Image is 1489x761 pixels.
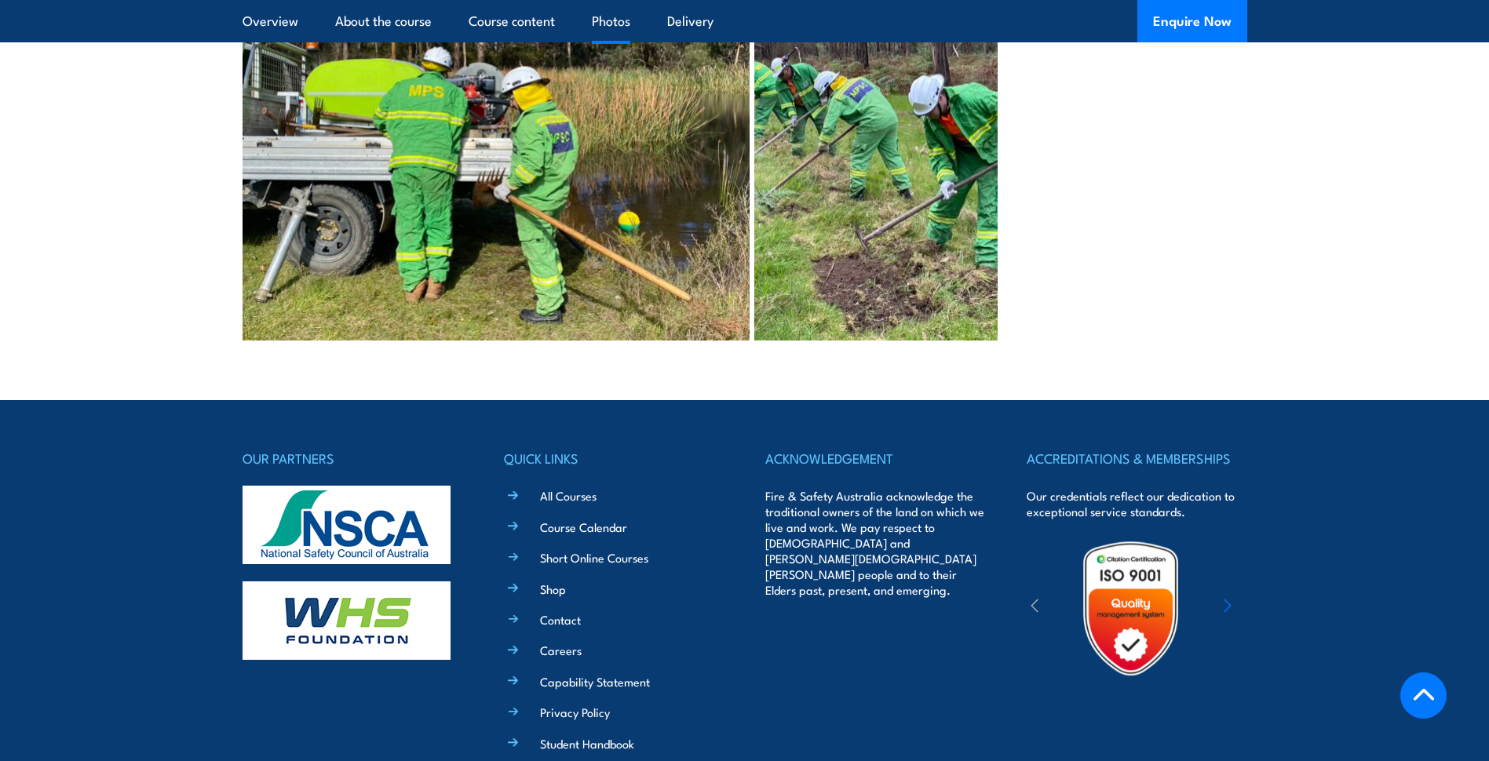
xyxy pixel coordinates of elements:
a: Student Handbook [540,735,634,752]
h4: QUICK LINKS [504,447,724,469]
p: Fire & Safety Australia acknowledge the traditional owners of the land on which we live and work.... [765,488,985,598]
p: Our credentials reflect our dedication to exceptional service standards. [1027,488,1246,519]
a: Careers [540,642,582,658]
a: Capability Statement [540,673,650,690]
h4: ACKNOWLEDGEMENT [765,447,985,469]
a: Shop [540,581,566,597]
h4: OUR PARTNERS [243,447,462,469]
img: whs-logo-footer [243,581,451,660]
img: Untitled design (19) [1062,540,1199,677]
a: Short Online Courses [540,549,648,566]
img: ewpa-logo [1200,581,1337,635]
a: Privacy Policy [540,704,610,720]
a: Contact [540,611,581,628]
a: All Courses [540,487,597,504]
img: nsca-logo-footer [243,486,451,564]
a: Course Calendar [540,519,627,535]
h4: ACCREDITATIONS & MEMBERSHIPS [1027,447,1246,469]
